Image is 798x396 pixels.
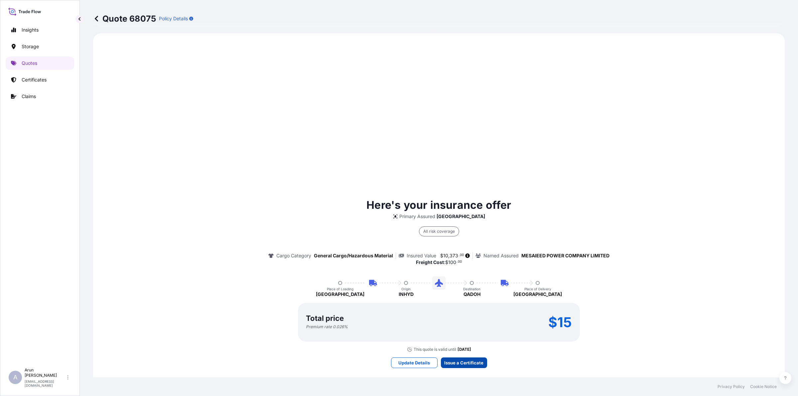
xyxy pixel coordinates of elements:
[306,315,344,322] p: Total price
[22,76,47,83] p: Certificates
[459,254,460,256] span: .
[416,259,462,266] p: :
[463,287,480,291] p: Destination
[448,260,456,265] span: 100
[443,253,448,258] span: 10
[464,291,480,298] p: QADOH
[22,60,37,66] p: Quotes
[398,359,430,366] p: Update Details
[450,253,458,258] span: 373
[483,252,519,259] p: Named Assured
[407,252,436,259] p: Insured Value
[366,197,511,213] p: Here's your insurance offer
[441,357,487,368] button: Issue a Certificate
[25,379,66,387] p: [EMAIL_ADDRESS][DOMAIN_NAME]
[25,367,66,378] p: Arun [PERSON_NAME]
[414,347,456,352] p: This quote is valid until
[391,357,438,368] button: Update Details
[458,261,462,263] span: 00
[419,226,459,236] div: All risk coverage
[548,317,572,328] p: $15
[460,254,464,256] span: 00
[750,384,777,389] a: Cookie Notice
[314,252,393,259] p: General Cargo/Hazardous Material
[6,23,74,37] a: Insights
[513,291,562,298] p: [GEOGRAPHIC_DATA]
[445,260,448,265] span: $
[444,359,483,366] p: Issue a Certificate
[6,40,74,53] a: Storage
[399,213,435,220] p: Primary Assured
[448,253,450,258] span: ,
[401,287,411,291] p: Origin
[93,13,156,24] p: Quote 68075
[6,57,74,70] a: Quotes
[440,253,443,258] span: $
[316,291,364,298] p: [GEOGRAPHIC_DATA]
[524,287,551,291] p: Place of Delivery
[13,374,17,381] span: A
[457,261,458,263] span: .
[276,252,311,259] p: Cargo Category
[521,252,609,259] p: MESAIEED POWER COMPANY LIMITED
[437,213,485,220] p: [GEOGRAPHIC_DATA]
[718,384,745,389] a: Privacy Policy
[22,43,39,50] p: Storage
[399,291,414,298] p: INHYD
[22,93,36,100] p: Claims
[306,324,348,330] p: Premium rate 0.026 %
[327,287,353,291] p: Place of Loading
[6,90,74,103] a: Claims
[6,73,74,86] a: Certificates
[416,259,444,265] b: Freight Cost
[159,15,188,22] p: Policy Details
[22,27,39,33] p: Insights
[458,347,471,352] p: [DATE]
